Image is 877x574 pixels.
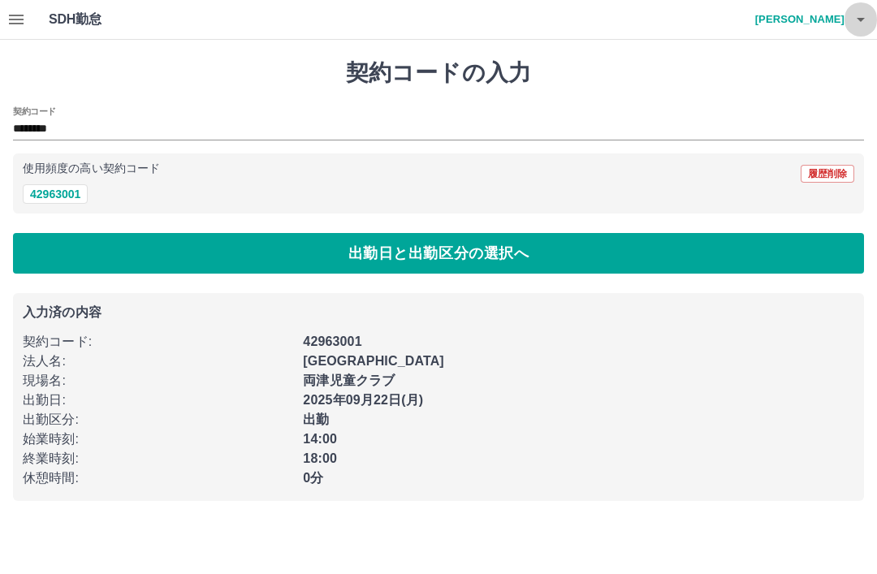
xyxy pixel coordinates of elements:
button: 出勤日と出勤区分の選択へ [13,233,864,274]
h1: 契約コードの入力 [13,59,864,87]
b: [GEOGRAPHIC_DATA] [303,354,444,368]
h2: 契約コード [13,105,56,118]
p: 出勤日 : [23,391,293,410]
p: 休憩時間 : [23,468,293,488]
p: 始業時刻 : [23,429,293,449]
b: 14:00 [303,432,337,446]
p: 契約コード : [23,332,293,352]
p: 入力済の内容 [23,306,854,319]
b: 両津児童クラブ [303,373,395,387]
button: 42963001 [23,184,88,204]
button: 履歴削除 [801,165,854,183]
p: 出勤区分 : [23,410,293,429]
p: 終業時刻 : [23,449,293,468]
b: 18:00 [303,451,337,465]
b: 2025年09月22日(月) [303,393,423,407]
b: 42963001 [303,334,361,348]
p: 法人名 : [23,352,293,371]
p: 使用頻度の高い契約コード [23,163,160,175]
b: 出勤 [303,412,329,426]
b: 0分 [303,471,323,485]
p: 現場名 : [23,371,293,391]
